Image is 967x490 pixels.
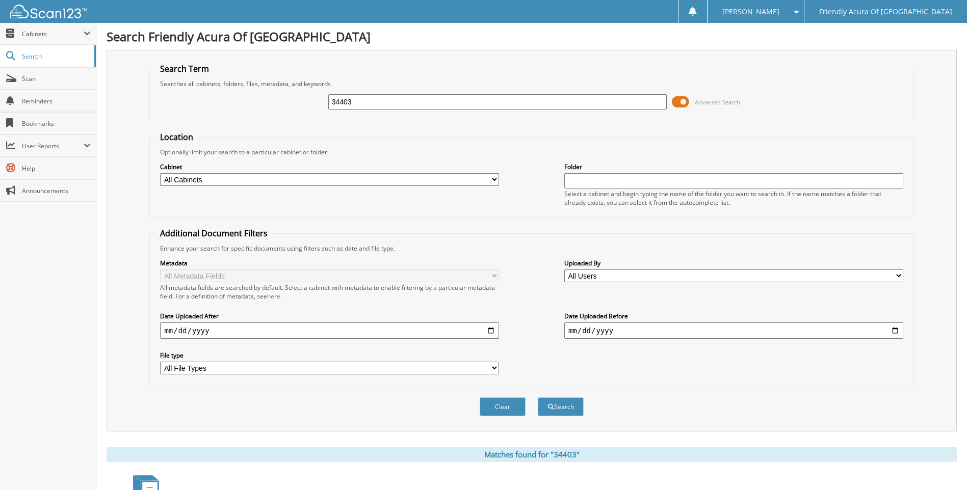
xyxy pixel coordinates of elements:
[160,312,499,320] label: Date Uploaded After
[160,259,499,267] label: Metadata
[22,142,84,150] span: User Reports
[155,131,198,143] legend: Location
[819,9,952,15] span: Friendly Acura Of [GEOGRAPHIC_DATA]
[564,322,903,339] input: end
[564,162,903,171] label: Folder
[22,186,91,195] span: Announcements
[22,74,91,83] span: Scan
[155,244,908,253] div: Enhance your search for specific documents using filters such as date and file type.
[160,283,499,301] div: All metadata fields are searched by default. Select a cabinet with metadata to enable filtering b...
[22,52,89,61] span: Search
[155,63,214,74] legend: Search Term
[22,97,91,105] span: Reminders
[160,322,499,339] input: start
[538,397,584,416] button: Search
[22,164,91,173] span: Help
[564,312,903,320] label: Date Uploaded Before
[160,351,499,360] label: File type
[22,119,91,128] span: Bookmarks
[155,148,908,156] div: Optionally limit your search to a particular cabinet or folder
[695,98,740,106] span: Advanced Search
[722,9,779,15] span: [PERSON_NAME]
[10,5,87,18] img: scan123-logo-white.svg
[267,292,280,301] a: here
[107,28,957,45] h1: Search Friendly Acura Of [GEOGRAPHIC_DATA]
[22,30,84,38] span: Cabinets
[480,397,526,416] button: Clear
[107,447,957,462] div: Matches found for "34403"
[564,259,903,267] label: Uploaded By
[155,228,273,239] legend: Additional Document Filters
[564,189,903,207] div: Select a cabinet and begin typing the name of the folder you want to search in. If the name match...
[155,79,908,88] div: Searches all cabinets, folders, files, metadata, and keywords
[160,162,499,171] label: Cabinet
